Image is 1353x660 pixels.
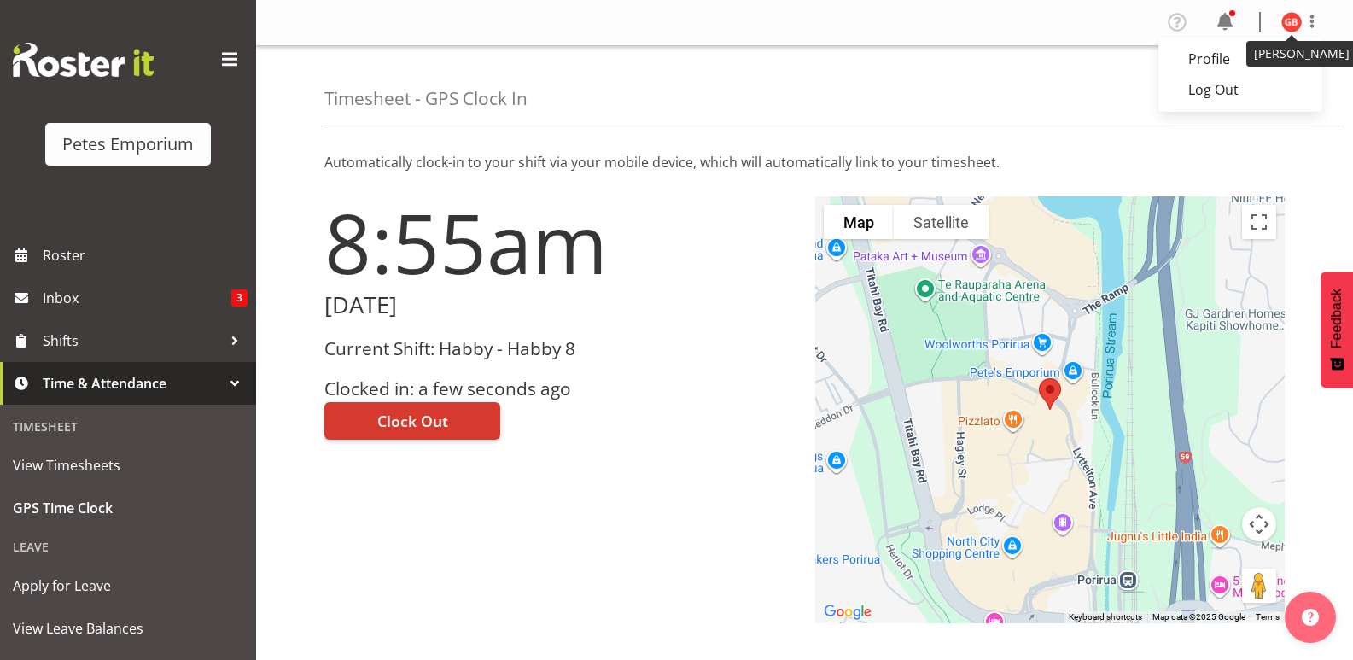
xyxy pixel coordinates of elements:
[324,89,528,108] h4: Timesheet - GPS Clock In
[4,529,252,564] div: Leave
[1302,609,1319,626] img: help-xxl-2.png
[43,328,222,353] span: Shifts
[1158,44,1322,74] a: Profile
[324,339,795,359] h3: Current Shift: Habby - Habby 8
[43,285,231,311] span: Inbox
[13,495,243,521] span: GPS Time Clock
[4,409,252,444] div: Timesheet
[1242,569,1276,603] button: Drag Pegman onto the map to open Street View
[13,453,243,478] span: View Timesheets
[1069,611,1142,623] button: Keyboard shortcuts
[377,410,448,432] span: Clock Out
[4,607,252,650] a: View Leave Balances
[324,196,795,289] h1: 8:55am
[894,205,989,239] button: Show satellite imagery
[1281,12,1302,32] img: gillian-byford11184.jpg
[1242,205,1276,239] button: Toggle fullscreen view
[13,616,243,641] span: View Leave Balances
[4,444,252,487] a: View Timesheets
[43,242,248,268] span: Roster
[324,152,1285,172] p: Automatically clock-in to your shift via your mobile device, which will automatically link to you...
[324,292,795,318] h2: [DATE]
[13,43,154,77] img: Rosterit website logo
[4,564,252,607] a: Apply for Leave
[1152,612,1245,622] span: Map data ©2025 Google
[1321,272,1353,388] button: Feedback - Show survey
[1256,612,1280,622] a: Terms (opens in new tab)
[231,289,248,307] span: 3
[4,487,252,529] a: GPS Time Clock
[819,601,876,623] a: Open this area in Google Maps (opens a new window)
[324,379,795,399] h3: Clocked in: a few seconds ago
[324,402,500,440] button: Clock Out
[824,205,894,239] button: Show street map
[819,601,876,623] img: Google
[43,371,222,396] span: Time & Attendance
[62,131,194,157] div: Petes Emporium
[1329,289,1344,348] span: Feedback
[1158,74,1322,105] a: Log Out
[13,573,243,599] span: Apply for Leave
[1242,507,1276,541] button: Map camera controls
